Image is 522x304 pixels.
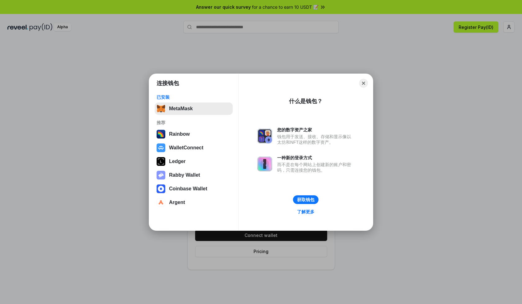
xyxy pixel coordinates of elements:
[157,94,231,100] div: 已安装
[157,157,165,166] img: svg+xml,%3Csvg%20xmlns%3D%22http%3A%2F%2Fwww.w3.org%2F2000%2Fsvg%22%20width%3D%2228%22%20height%3...
[169,186,207,192] div: Coinbase Wallet
[157,130,165,138] img: svg+xml,%3Csvg%20width%3D%22120%22%20height%3D%22120%22%20viewBox%3D%220%200%20120%20120%22%20fil...
[169,145,204,151] div: WalletConnect
[289,98,323,105] div: 什么是钱包？
[155,183,233,195] button: Coinbase Wallet
[277,127,354,133] div: 您的数字资产之家
[155,196,233,209] button: Argent
[297,197,314,202] div: 获取钱包
[155,128,233,140] button: Rainbow
[277,155,354,161] div: 一种新的登录方式
[169,131,190,137] div: Rainbow
[169,172,200,178] div: Rabby Wallet
[277,134,354,145] div: 钱包用于发送、接收、存储和显示像以太坊和NFT这样的数字资产。
[257,157,272,171] img: svg+xml,%3Csvg%20xmlns%3D%22http%3A%2F%2Fwww.w3.org%2F2000%2Fsvg%22%20fill%3D%22none%22%20viewBox...
[293,208,318,216] a: 了解更多
[157,184,165,193] img: svg+xml,%3Csvg%20width%3D%2228%22%20height%3D%2228%22%20viewBox%3D%220%200%2028%2028%22%20fill%3D...
[155,142,233,154] button: WalletConnect
[169,200,185,205] div: Argent
[293,195,318,204] button: 获取钱包
[155,102,233,115] button: MetaMask
[157,143,165,152] img: svg+xml,%3Csvg%20width%3D%2228%22%20height%3D%2228%22%20viewBox%3D%220%200%2028%2028%22%20fill%3D...
[155,169,233,181] button: Rabby Wallet
[157,120,231,125] div: 推荐
[157,79,179,87] h1: 连接钱包
[169,159,185,164] div: Ledger
[157,171,165,179] img: svg+xml,%3Csvg%20xmlns%3D%22http%3A%2F%2Fwww.w3.org%2F2000%2Fsvg%22%20fill%3D%22none%22%20viewBox...
[157,198,165,207] img: svg+xml,%3Csvg%20width%3D%2228%22%20height%3D%2228%22%20viewBox%3D%220%200%2028%2028%22%20fill%3D...
[257,129,272,143] img: svg+xml,%3Csvg%20xmlns%3D%22http%3A%2F%2Fwww.w3.org%2F2000%2Fsvg%22%20fill%3D%22none%22%20viewBox...
[157,104,165,113] img: svg+xml,%3Csvg%20fill%3D%22none%22%20height%3D%2233%22%20viewBox%3D%220%200%2035%2033%22%20width%...
[277,162,354,173] div: 而不是在每个网站上创建新的账户和密码，只需连接您的钱包。
[155,155,233,168] button: Ledger
[297,209,314,215] div: 了解更多
[359,79,368,88] button: Close
[169,106,193,111] div: MetaMask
